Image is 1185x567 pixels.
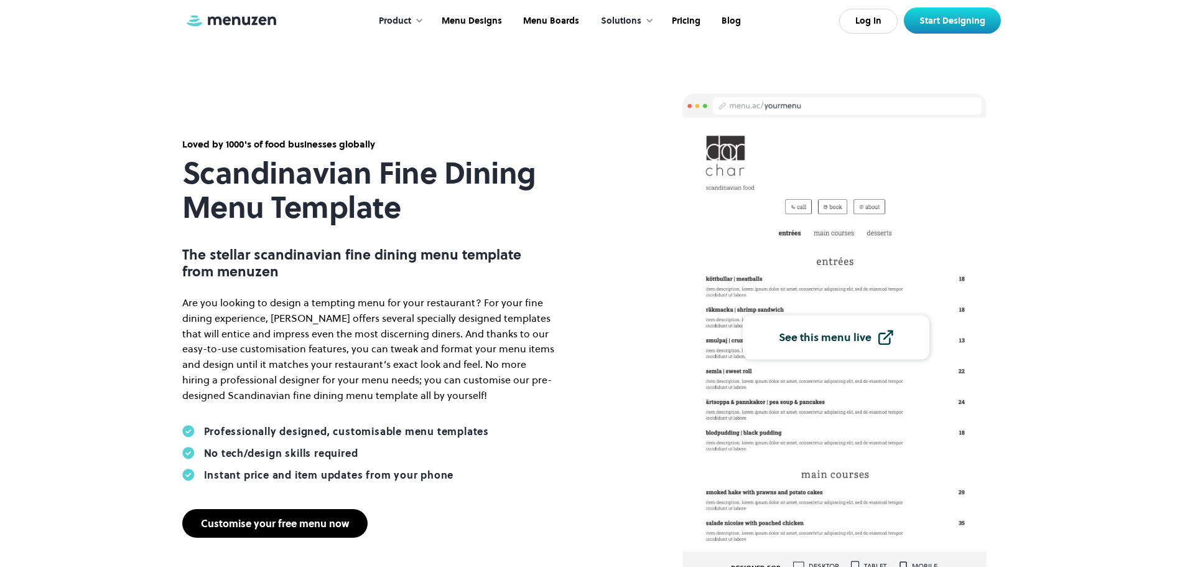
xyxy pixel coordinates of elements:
[182,509,368,538] a: Customise your free menu now
[182,156,555,225] h1: Scandinavian Fine Dining Menu Template
[660,2,710,40] a: Pricing
[839,9,898,34] a: Log In
[511,2,588,40] a: Menu Boards
[430,2,511,40] a: Menu Designs
[182,138,555,151] div: Loved by 1000's of food businesses globally
[682,118,987,552] img: Scandinavian Fine Dining Menu Template
[710,2,750,40] a: Blog
[182,295,555,403] p: Are you looking to design a tempting menu for your restaurant? For your fine dining experience, [...
[588,2,660,40] div: Solutions
[601,14,641,28] div: Solutions
[366,2,430,40] div: Product
[182,246,555,279] p: The stellar scandinavian fine dining menu template from menuzen
[204,425,490,438] div: Professionally designed, customisable menu templates
[204,447,358,459] div: No tech/design skills required
[904,7,1001,34] a: Start Designing
[779,332,871,343] div: See this menu live
[204,469,454,481] div: Instant price and item updates from your phone
[379,14,411,28] div: Product
[743,316,929,360] a: See this menu live
[201,518,349,528] div: Customise your free menu now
